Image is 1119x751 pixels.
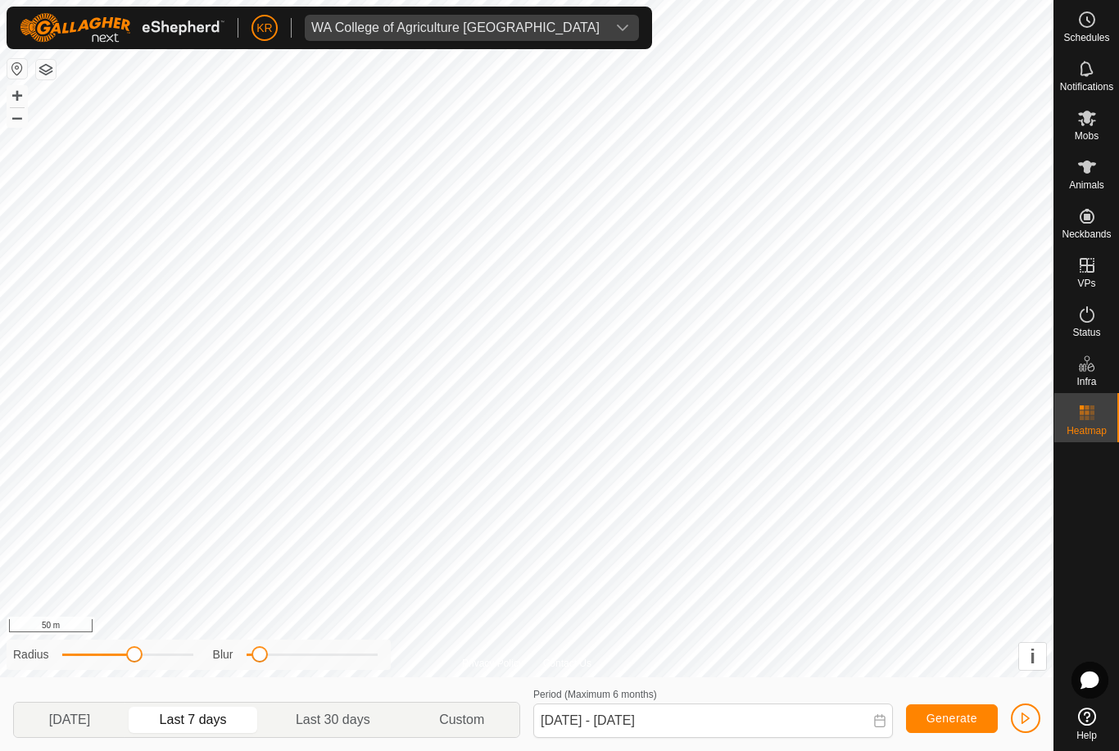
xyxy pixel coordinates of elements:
label: Blur [213,646,233,663]
button: i [1019,643,1046,670]
span: Help [1076,731,1097,740]
button: + [7,86,27,106]
a: Help [1054,701,1119,747]
img: Gallagher Logo [20,13,224,43]
a: Contact Us [543,656,591,671]
a: Privacy Policy [462,656,523,671]
span: Neckbands [1062,229,1111,239]
span: Schedules [1063,33,1109,43]
span: i [1030,645,1035,667]
span: VPs [1077,278,1095,288]
div: WA College of Agriculture [GEOGRAPHIC_DATA] [311,21,600,34]
span: Mobs [1075,131,1099,141]
label: Radius [13,646,49,663]
span: Heatmap [1067,426,1107,436]
button: – [7,107,27,127]
span: WA College of Agriculture Denmark [305,15,606,41]
label: Period (Maximum 6 months) [533,689,657,700]
span: KR [256,20,272,37]
span: Last 7 days [160,710,227,730]
div: dropdown trigger [606,15,639,41]
button: Map Layers [36,60,56,79]
span: [DATE] [49,710,90,730]
span: Last 30 days [296,710,370,730]
span: Status [1072,328,1100,337]
span: Generate [926,712,977,725]
span: Custom [439,710,484,730]
span: Notifications [1060,82,1113,92]
button: Generate [906,704,998,733]
span: Infra [1076,377,1096,387]
span: Animals [1069,180,1104,190]
button: Reset Map [7,59,27,79]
